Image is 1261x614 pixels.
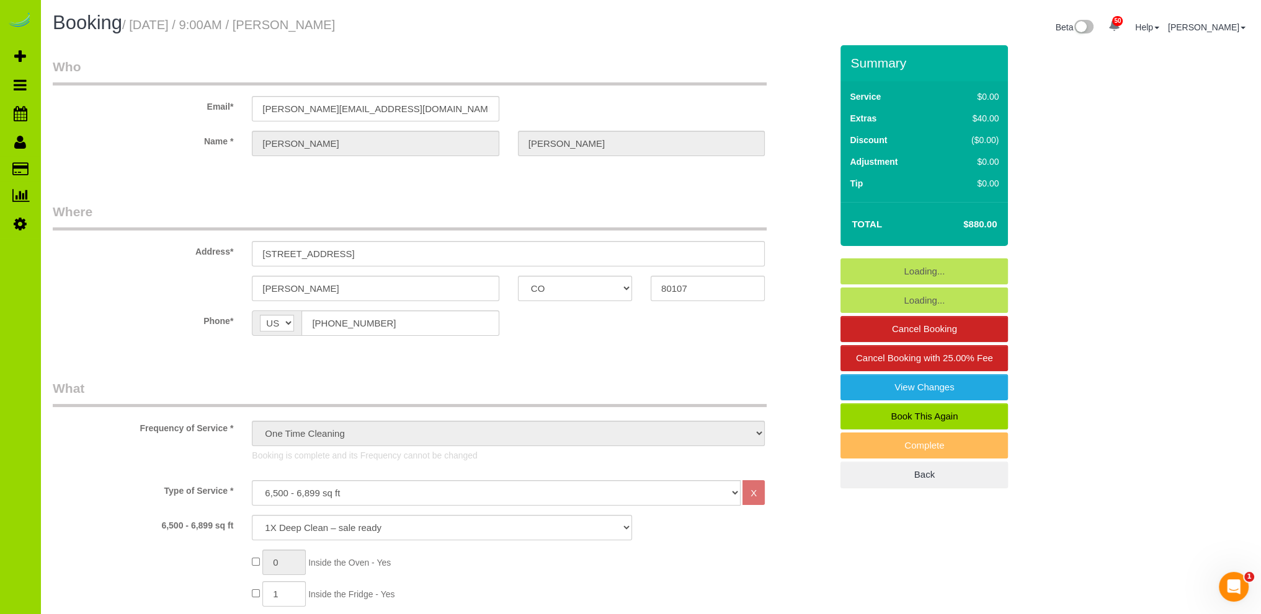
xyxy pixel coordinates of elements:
label: Tip [850,177,863,190]
input: First Name* [252,131,499,156]
span: Inside the Oven - Yes [308,558,391,568]
a: Cancel Booking [840,316,1008,342]
input: Zip Code* [651,276,765,301]
div: $0.00 [945,156,999,168]
span: Cancel Booking with 25.00% Fee [856,353,993,363]
label: Address* [43,241,243,258]
input: City* [252,276,499,301]
input: Last Name* [518,131,765,156]
label: Email* [43,96,243,113]
a: Beta [1056,22,1094,32]
h4: $880.00 [926,219,997,230]
label: Service [850,90,881,103]
legend: What [53,379,767,407]
span: Booking [53,12,122,33]
a: View Changes [840,374,1008,400]
label: Name * [43,131,243,147]
a: [PERSON_NAME] [1168,22,1245,32]
a: 50 [1102,12,1126,40]
strong: Total [852,219,882,229]
div: $0.00 [945,90,999,103]
h3: Summary [850,56,1002,70]
input: Email* [252,96,499,121]
div: $40.00 [945,112,999,125]
span: Inside the Fridge - Yes [308,589,394,599]
div: ($0.00) [945,134,999,146]
a: Help [1135,22,1159,32]
div: $0.00 [945,177,999,190]
label: Extras [850,112,876,125]
a: Back [840,462,1008,488]
label: Frequency of Service * [43,418,243,434]
label: Phone* [43,310,243,327]
a: Book This Again [840,403,1008,429]
input: Phone* [301,310,499,336]
span: 50 [1112,16,1123,26]
span: 1 [1244,572,1254,582]
small: / [DATE] / 9:00AM / [PERSON_NAME] [122,18,335,32]
a: Cancel Booking with 25.00% Fee [840,345,1008,371]
label: Discount [850,134,887,146]
p: Booking is complete and its Frequency cannot be changed [252,449,765,462]
iframe: Intercom live chat [1219,572,1249,602]
img: New interface [1073,20,1094,36]
img: Automaid Logo [7,12,32,30]
legend: Who [53,58,767,86]
label: Type of Service * [43,480,243,497]
label: Adjustment [850,156,898,168]
label: 6,500 - 6,899 sq ft [43,515,243,532]
legend: Where [53,203,767,230]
